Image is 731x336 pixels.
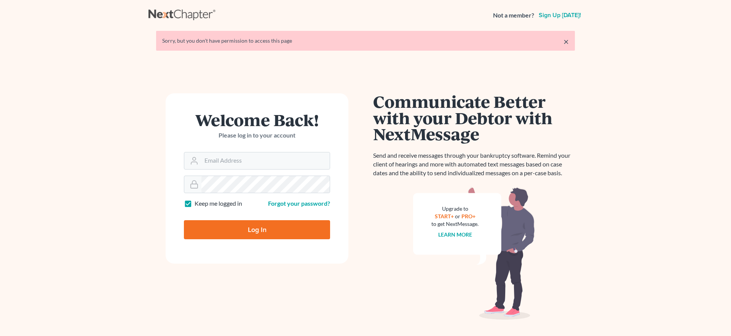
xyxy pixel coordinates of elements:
a: Sign up [DATE]! [537,12,583,18]
img: nextmessage_bg-59042aed3d76b12b5cd301f8e5b87938c9018125f34e5fa2b7a6b67550977c72.svg [413,187,535,320]
a: PRO+ [461,213,476,219]
a: × [563,37,569,46]
a: START+ [435,213,454,219]
p: Send and receive messages through your bankruptcy software. Remind your client of hearings and mo... [373,151,575,178]
a: Forgot your password? [268,200,330,207]
a: Learn more [438,231,472,238]
h1: Communicate Better with your Debtor with NextMessage [373,93,575,142]
h1: Welcome Back! [184,112,330,128]
input: Log In [184,220,330,239]
p: Please log in to your account [184,131,330,140]
label: Keep me logged in [195,199,242,208]
strong: Not a member? [493,11,534,20]
div: Upgrade to [431,205,479,213]
input: Email Address [201,152,330,169]
span: or [455,213,460,219]
div: Sorry, but you don't have permission to access this page [162,37,569,45]
div: to get NextMessage. [431,220,479,228]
